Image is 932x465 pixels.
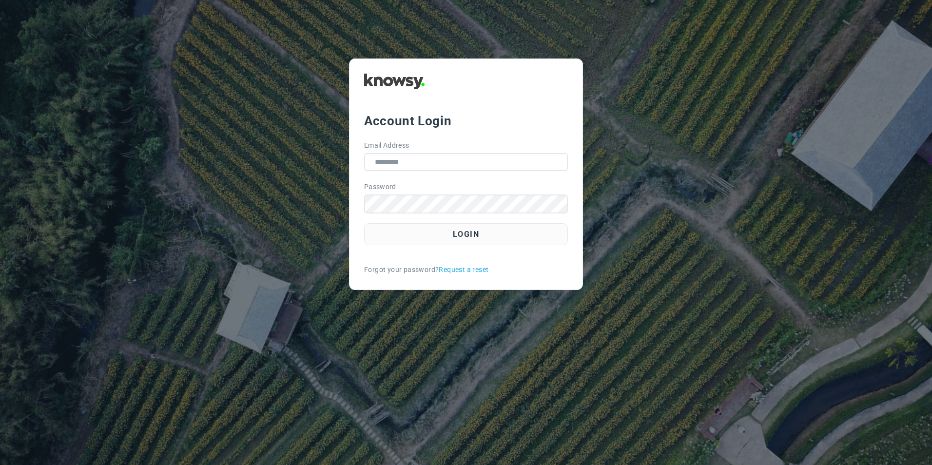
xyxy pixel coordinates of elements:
[364,223,568,245] button: Login
[439,265,488,275] a: Request a reset
[364,140,409,151] label: Email Address
[364,182,396,192] label: Password
[364,112,568,130] div: Account Login
[364,265,568,275] div: Forgot your password?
